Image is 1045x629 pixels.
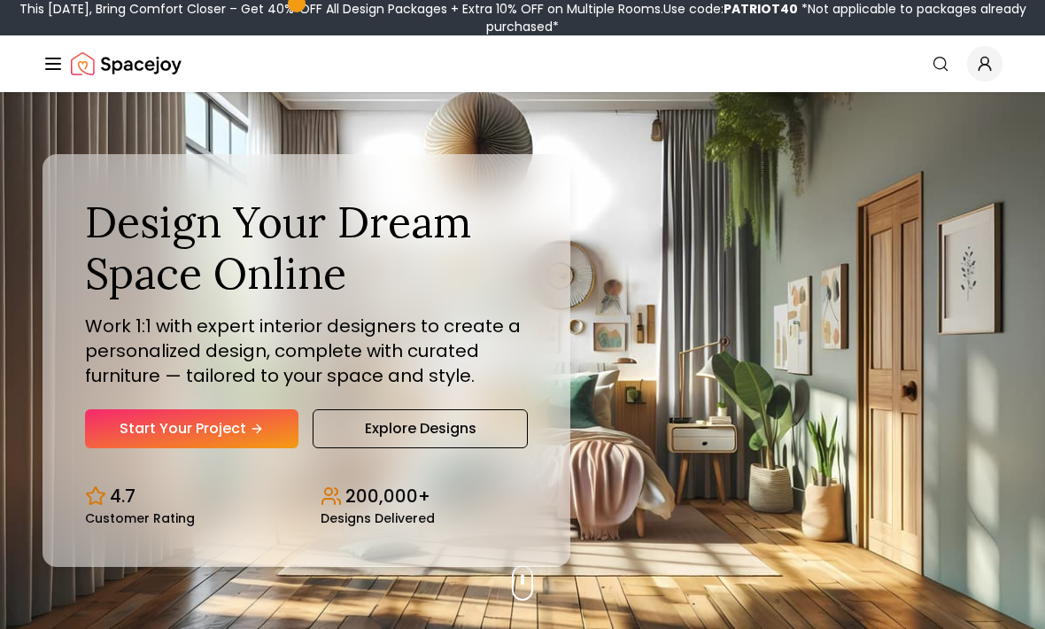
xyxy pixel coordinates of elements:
[85,197,528,299] h1: Design Your Dream Space Online
[71,46,182,82] a: Spacejoy
[85,512,195,524] small: Customer Rating
[345,484,430,509] p: 200,000+
[313,409,528,448] a: Explore Designs
[71,46,182,82] img: Spacejoy Logo
[85,409,298,448] a: Start Your Project
[110,484,135,509] p: 4.7
[321,512,435,524] small: Designs Delivered
[43,35,1002,92] nav: Global
[85,314,528,388] p: Work 1:1 with expert interior designers to create a personalized design, complete with curated fu...
[85,470,528,524] div: Design stats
